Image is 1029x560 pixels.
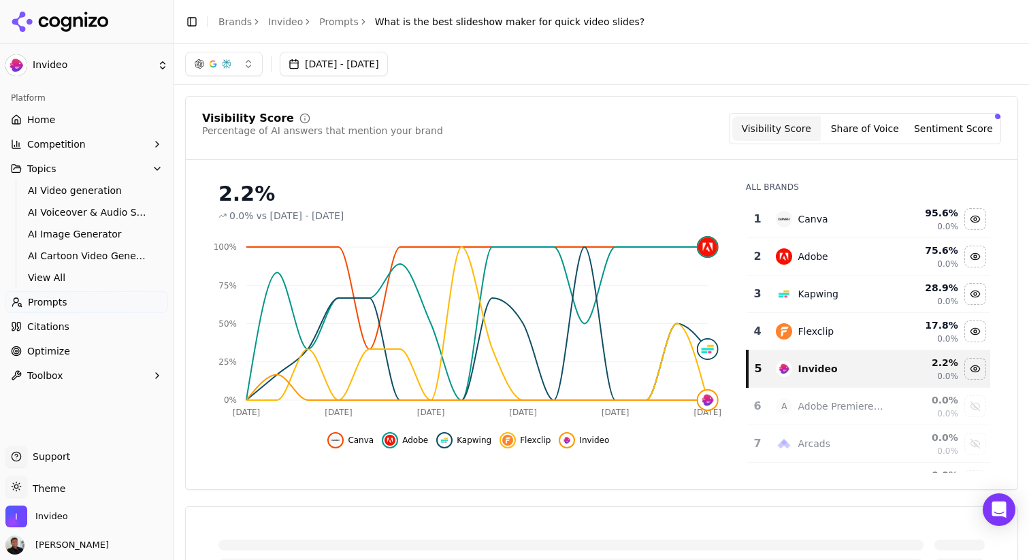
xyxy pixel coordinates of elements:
[964,246,986,267] button: Hide adobe data
[202,113,294,124] div: Visibility Score
[698,340,717,359] img: kapwing
[30,539,109,551] span: [PERSON_NAME]
[502,435,513,446] img: flexclip
[753,398,763,414] div: 6
[964,283,986,305] button: Hide kapwing data
[218,182,719,206] div: 2.2%
[896,281,958,295] div: 28.9 %
[348,435,374,446] span: Canva
[776,248,792,265] img: adobe
[937,296,958,307] span: 0.0%
[5,158,168,180] button: Topics
[27,344,70,358] span: Optimize
[896,393,958,407] div: 0.0 %
[798,362,837,376] div: Invideo
[319,15,359,29] a: Prompts
[439,435,450,446] img: kapwing
[747,313,990,350] tr: 4flexclipFlexclip17.8%0.0%Hide flexclip data
[35,510,68,523] span: Invideo
[224,395,237,405] tspan: 0%
[559,432,609,448] button: Hide invideo data
[268,15,303,29] a: Invideo
[798,250,828,263] div: Adobe
[28,227,146,241] span: AI Image Generator
[509,408,537,417] tspan: [DATE]
[280,52,388,76] button: [DATE] - [DATE]
[27,113,55,127] span: Home
[457,435,491,446] span: Kapwing
[27,320,69,333] span: Citations
[937,446,958,457] span: 0.0%
[33,59,152,71] span: Invideo
[937,259,958,269] span: 0.0%
[698,237,717,257] img: adobe
[937,371,958,382] span: 0.0%
[776,398,792,414] span: A
[776,361,792,377] img: invideo
[896,318,958,332] div: 17.8 %
[22,268,152,287] a: View All
[402,435,428,446] span: Adobe
[218,15,644,29] nav: breadcrumb
[896,244,958,257] div: 75.6 %
[229,209,254,223] span: 0.0%
[22,181,152,200] a: AI Video generation
[218,319,237,329] tspan: 50%
[257,209,344,223] span: vs [DATE] - [DATE]
[798,325,834,338] div: Flexclip
[436,432,491,448] button: Hide kapwing data
[896,206,958,220] div: 95.6 %
[28,271,146,284] span: View All
[28,205,146,219] span: AI Voiceover & Audio Synthesis Software
[964,358,986,380] button: Hide invideo data
[327,432,374,448] button: Hide canva data
[22,246,152,265] a: AI Cartoon Video Generator
[417,408,445,417] tspan: [DATE]
[5,54,27,76] img: Invideo
[747,388,990,425] tr: 6AAdobe Premiere Pro0.0%0.0%Show adobe premiere pro data
[698,391,717,410] img: invideo
[330,435,341,446] img: canva
[937,408,958,419] span: 0.0%
[753,211,763,227] div: 1
[218,16,252,27] a: Brands
[896,468,958,482] div: 0.0 %
[937,221,958,232] span: 0.0%
[896,431,958,444] div: 0.0 %
[385,435,395,446] img: adobe
[28,184,146,197] span: AI Video generation
[27,450,70,463] span: Support
[753,248,763,265] div: 2
[798,437,830,450] div: Arcads
[776,435,792,452] img: arcads
[964,395,986,417] button: Show adobe premiere pro data
[218,281,237,291] tspan: 75%
[5,536,109,555] button: Open user button
[5,133,168,155] button: Competition
[964,320,986,342] button: Hide flexclip data
[218,357,237,367] tspan: 25%
[27,483,65,494] span: Theme
[27,137,86,151] span: Competition
[5,506,68,527] button: Open organization switcher
[746,182,990,193] div: All Brands
[754,361,763,377] div: 5
[214,242,237,252] tspan: 100%
[753,435,763,452] div: 7
[602,408,630,417] tspan: [DATE]
[964,208,986,230] button: Hide canva data
[202,124,443,137] div: Percentage of AI answers that mention your brand
[909,116,998,141] button: Sentiment Score
[5,506,27,527] img: Invideo
[896,356,958,369] div: 2.2 %
[28,295,67,309] span: Prompts
[747,463,990,500] tr: 0.0%Show colossyan data
[520,435,551,446] span: Flexclip
[579,435,609,446] span: Invideo
[747,238,990,276] tr: 2adobeAdobe75.6%0.0%Hide adobe data
[375,15,644,29] span: What is the best slideshow maker for quick video slides?
[28,249,146,263] span: AI Cartoon Video Generator
[22,203,152,222] a: AI Voiceover & Audio Synthesis Software
[753,323,763,340] div: 4
[821,116,909,141] button: Share of Voice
